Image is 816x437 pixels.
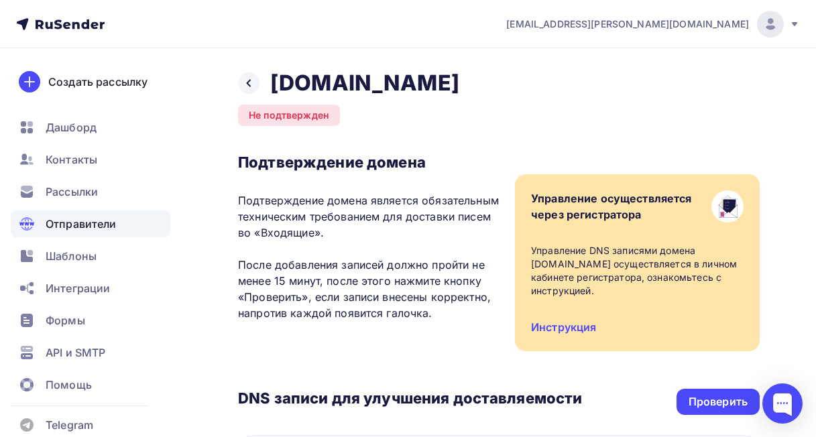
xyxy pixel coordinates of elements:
[46,345,105,361] span: API и SMTP
[531,244,744,298] div: Управление DNS записями домена [DOMAIN_NAME] осуществляется в личном кабинете регистратора, ознак...
[238,389,582,410] h3: DNS записи для улучшения доставляемости
[238,105,340,126] div: Не подтвержден
[48,74,148,90] div: Создать рассылку
[46,184,98,200] span: Рассылки
[11,146,170,173] a: Контакты
[11,243,170,269] a: Шаблоны
[46,248,97,264] span: Шаблоны
[506,17,749,31] span: [EMAIL_ADDRESS][PERSON_NAME][DOMAIN_NAME]
[689,394,748,410] div: Проверить
[46,312,85,328] span: Формы
[11,307,170,334] a: Формы
[270,70,459,97] h2: [DOMAIN_NAME]
[46,417,93,433] span: Telegram
[46,280,110,296] span: Интеграции
[238,153,501,172] h3: Подтверждение домена
[46,151,97,168] span: Контакты
[531,320,596,334] a: Инструкция
[46,216,117,232] span: Отправители
[46,377,92,393] span: Помощь
[46,119,97,135] span: Дашборд
[11,210,170,237] a: Отправители
[531,190,692,223] div: Управление осуществляется через регистратора
[506,11,800,38] a: [EMAIL_ADDRESS][PERSON_NAME][DOMAIN_NAME]
[11,178,170,205] a: Рассылки
[238,192,501,321] p: Подтверждение домена является обязательным техническим требованием для доставки писем во «Входящи...
[11,114,170,141] a: Дашборд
